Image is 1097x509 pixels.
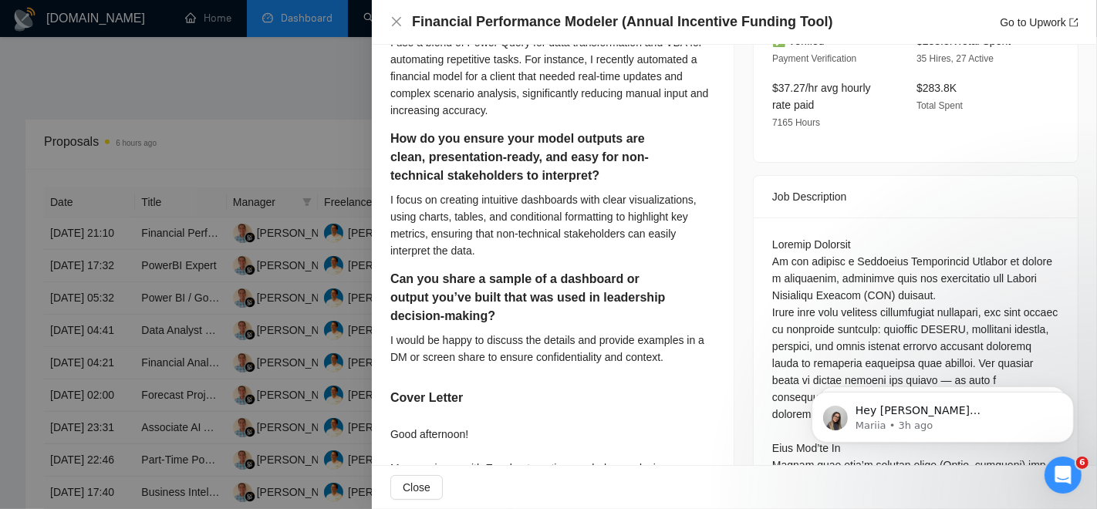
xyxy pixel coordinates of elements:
[390,270,667,325] h5: Can you share a sample of a dashboard or output you’ve built that was used in leadership decision...
[403,479,430,496] span: Close
[390,389,463,407] h5: Cover Letter
[772,53,856,64] span: Payment Verification
[390,15,403,29] button: Close
[390,332,715,366] div: I would be happy to discuss the details and provide examples in a DM or screen share to ensure co...
[390,475,443,500] button: Close
[1069,18,1078,27] span: export
[772,117,820,128] span: 7165 Hours
[772,82,871,111] span: $37.27/hr avg hourly rate paid
[390,34,715,119] div: I use a blend of Power Query for data transformation and VBA for automating repetitive tasks. For...
[1045,457,1082,494] iframe: Intercom live chat
[772,176,1059,217] div: Job Description
[1000,16,1078,29] a: Go to Upworkexport
[390,191,715,259] div: I focus on creating intuitive dashboards with clear visualizations, using charts, tables, and con...
[412,12,833,32] h4: Financial Performance Modeler (Annual Incentive Funding Tool)
[1076,457,1089,469] span: 6
[390,15,403,28] span: close
[788,359,1097,467] iframe: Intercom notifications message
[390,130,667,185] h5: How do you ensure your model outputs are clean, presentation-ready, and easy for non-technical st...
[916,82,957,94] span: $283.8K
[916,53,994,64] span: 35 Hires, 27 Active
[916,100,963,111] span: Total Spent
